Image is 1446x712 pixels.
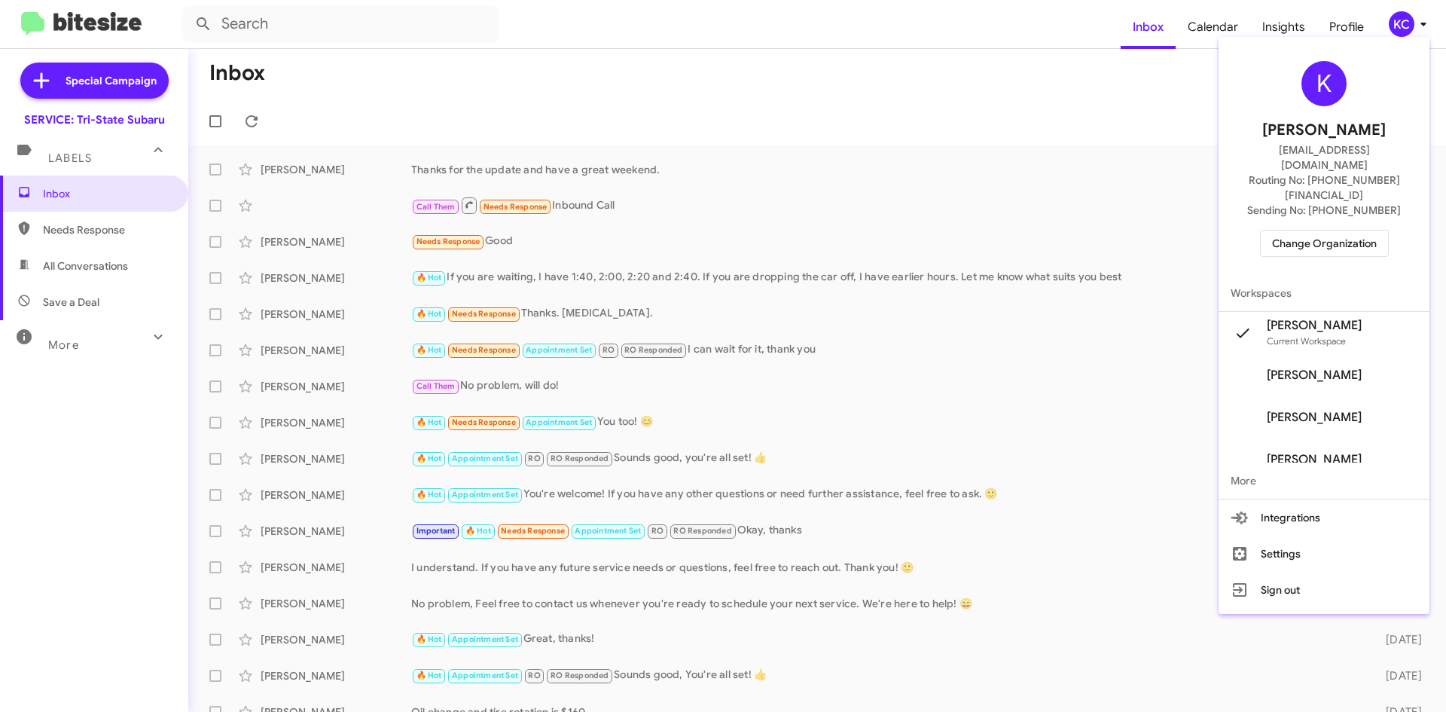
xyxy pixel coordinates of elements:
span: [PERSON_NAME] [1267,410,1362,425]
button: Integrations [1219,500,1429,536]
div: K [1301,61,1347,106]
span: [PERSON_NAME] [1267,452,1362,467]
span: Workspaces [1219,275,1429,311]
button: Sign out [1219,572,1429,608]
span: [PERSON_NAME] [1267,368,1362,383]
span: [EMAIL_ADDRESS][DOMAIN_NAME] [1237,142,1411,173]
button: Settings [1219,536,1429,572]
span: [PERSON_NAME] [1267,318,1362,333]
span: Change Organization [1272,231,1377,256]
span: [PERSON_NAME] [1262,118,1386,142]
span: Routing No: [PHONE_NUMBER][FINANCIAL_ID] [1237,173,1411,203]
span: Current Workspace [1267,335,1346,347]
button: Change Organization [1260,230,1389,257]
span: More [1219,463,1429,499]
span: Sending No: [PHONE_NUMBER] [1247,203,1401,218]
